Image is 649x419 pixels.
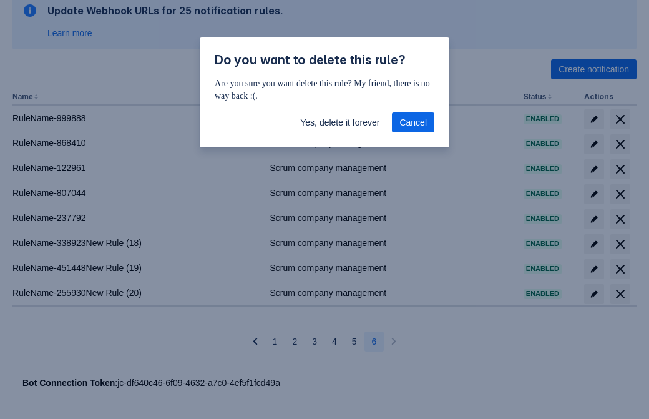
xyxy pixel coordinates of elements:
p: Are you sure you want delete this rule? My friend, there is no way back :(. [215,77,434,102]
button: Cancel [392,112,434,132]
span: Cancel [399,112,427,132]
span: Do you want to delete this rule? [215,52,406,67]
span: Yes, delete it forever [300,112,379,132]
button: Yes, delete it forever [293,112,387,132]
